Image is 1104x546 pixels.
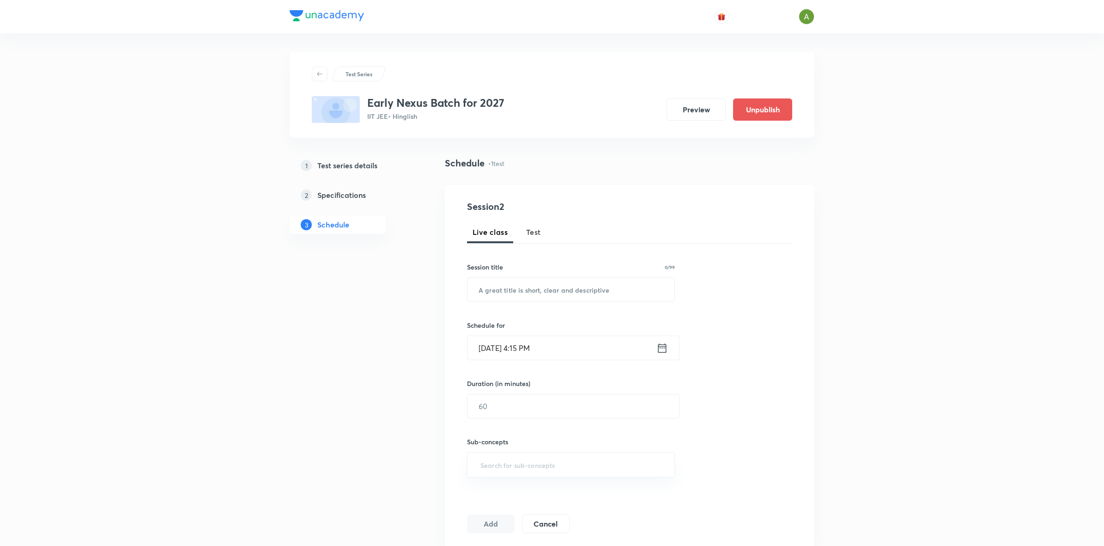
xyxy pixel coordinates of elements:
input: A great title is short, clear and descriptive [467,278,674,301]
p: 2 [301,190,312,201]
h6: Schedule for [467,320,675,330]
img: Ajay A [799,9,814,25]
h6: Duration (in minutes) [467,379,530,388]
a: 1Test series details [290,156,415,175]
input: Search for sub-concepts [479,456,663,473]
h6: Session title [467,262,503,272]
h5: Schedule [317,219,349,230]
button: Open [669,464,671,466]
h4: Schedule [445,156,485,170]
h3: Early Nexus Batch for 2027 [367,96,504,110]
button: avatar [714,9,729,24]
button: Preview [667,98,726,121]
h5: Specifications [317,190,366,201]
button: Unpublish [733,98,792,121]
p: Test Series [346,70,372,78]
input: 60 [467,394,679,418]
p: 3 [301,219,312,230]
button: Cancel [522,515,570,533]
img: avatar [717,12,726,21]
span: Live class [473,227,508,238]
h4: Session 2 [467,200,636,214]
span: Test [526,227,541,238]
button: Add [467,515,515,533]
p: 1 [301,160,312,171]
h6: Sub-concepts [467,437,675,447]
a: Company Logo [290,10,364,24]
a: 2Specifications [290,186,415,204]
img: Company Logo [290,10,364,21]
p: 0/99 [665,265,675,270]
p: IIT JEE • Hinglish [367,111,504,121]
h5: Test series details [317,160,377,171]
img: fallback-thumbnail.png [312,96,360,123]
p: • 1 test [488,159,504,168]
